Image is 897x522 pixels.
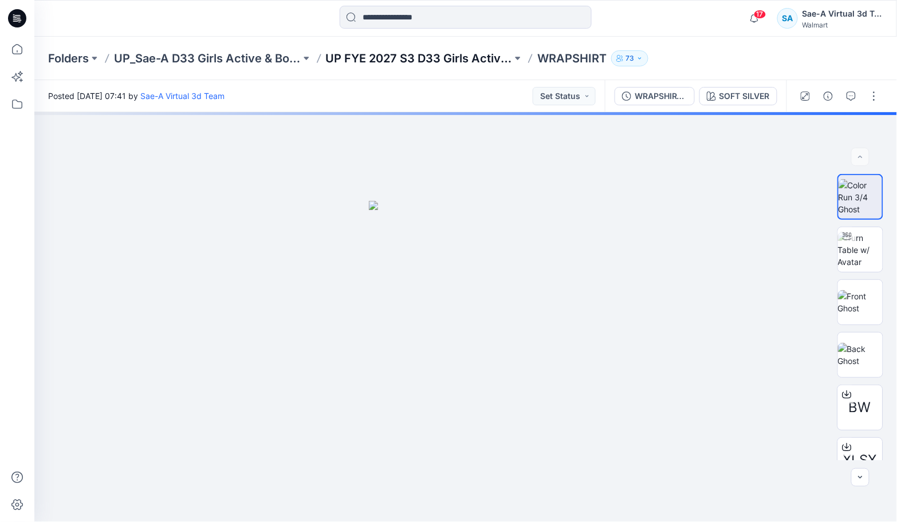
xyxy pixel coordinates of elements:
a: UP FYE 2027 S3 D33 Girls Active Sae-A [326,50,513,66]
img: Turn Table w/ Avatar [838,232,883,268]
img: Color Run 3/4 Ghost [839,179,882,215]
div: Sae-A Virtual 3d Team [802,7,883,21]
button: SOFT SILVER [699,87,777,105]
div: Walmart [802,21,883,29]
span: Posted [DATE] 07:41 by [48,90,225,102]
span: 17 [754,10,766,19]
div: WRAPSHIRT_SOFT SILVER [635,90,687,102]
span: XLSX [844,450,878,470]
img: eyJhbGciOiJIUzI1NiIsImtpZCI6IjAiLCJzbHQiOiJzZXMiLCJ0eXAiOiJKV1QifQ.eyJkYXRhIjp7InR5cGUiOiJzdG9yYW... [369,201,562,522]
img: Front Ghost [838,290,883,314]
p: WRAPSHIRT [537,50,607,66]
div: SA [777,8,798,29]
button: WRAPSHIRT_SOFT SILVER [615,87,695,105]
a: Folders [48,50,89,66]
a: Sae-A Virtual 3d Team [140,91,225,101]
span: BW [849,397,872,418]
div: SOFT SILVER [719,90,770,102]
p: 73 [625,52,634,65]
button: Details [819,87,837,105]
img: Back Ghost [838,343,883,367]
a: UP_Sae-A D33 Girls Active & Bottoms [114,50,301,66]
button: 73 [611,50,648,66]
